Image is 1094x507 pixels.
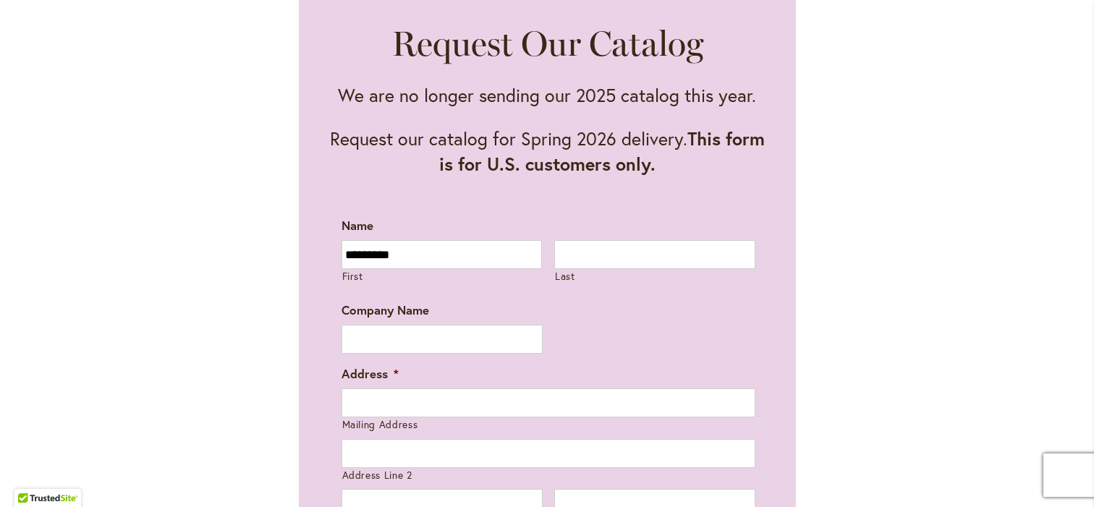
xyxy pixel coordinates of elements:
[338,82,756,108] p: We are no longer sending our 2025 catalog this year.
[391,22,703,65] h2: Request Our Catalog
[439,127,765,176] strong: This form is for U.S. customers only.
[555,270,755,284] label: Last
[328,126,767,177] p: Request our catalog for Spring 2026 delivery.
[342,366,399,382] label: Address
[342,270,543,284] label: First
[342,218,373,234] label: Name
[342,469,755,482] label: Address Line 2
[342,418,755,432] label: Mailing Address
[342,302,429,318] label: Company Name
